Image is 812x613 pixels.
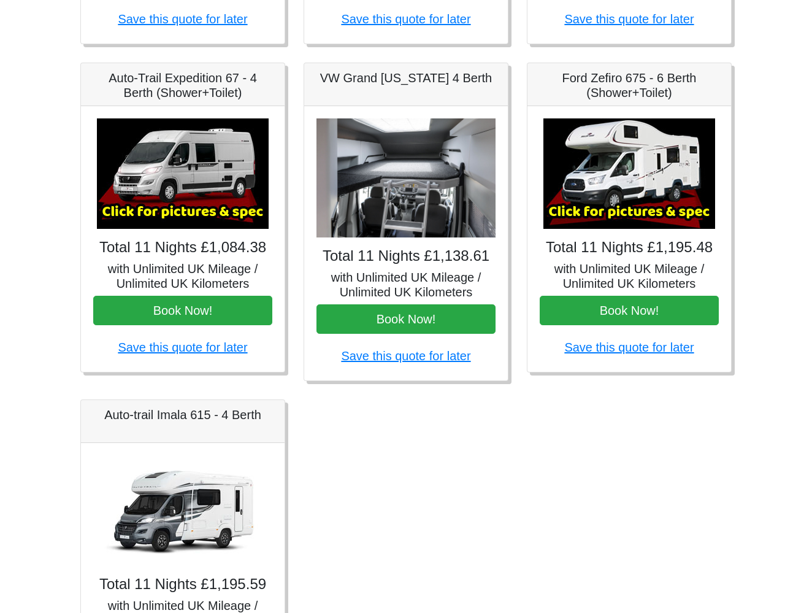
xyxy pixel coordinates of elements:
[97,118,269,229] img: Auto-Trail Expedition 67 - 4 Berth (Shower+Toilet)
[118,12,247,26] a: Save this quote for later
[316,270,496,299] h5: with Unlimited UK Mileage / Unlimited UK Kilometers
[316,118,496,238] img: VW Grand California 4 Berth
[564,341,694,354] a: Save this quote for later
[93,261,272,291] h5: with Unlimited UK Mileage / Unlimited UK Kilometers
[93,71,272,100] h5: Auto-Trail Expedition 67 - 4 Berth (Shower+Toilet)
[97,455,269,566] img: Auto-trail Imala 615 - 4 Berth
[341,12,470,26] a: Save this quote for later
[540,261,719,291] h5: with Unlimited UK Mileage / Unlimited UK Kilometers
[564,12,694,26] a: Save this quote for later
[540,296,719,325] button: Book Now!
[118,341,247,354] a: Save this quote for later
[93,239,272,256] h4: Total 11 Nights £1,084.38
[543,118,715,229] img: Ford Zefiro 675 - 6 Berth (Shower+Toilet)
[341,349,470,363] a: Save this quote for later
[93,407,272,422] h5: Auto-trail Imala 615 - 4 Berth
[93,296,272,325] button: Book Now!
[316,304,496,334] button: Book Now!
[540,71,719,100] h5: Ford Zefiro 675 - 6 Berth (Shower+Toilet)
[93,576,272,593] h4: Total 11 Nights £1,195.59
[316,71,496,85] h5: VW Grand [US_STATE] 4 Berth
[316,247,496,265] h4: Total 11 Nights £1,138.61
[540,239,719,256] h4: Total 11 Nights £1,195.48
